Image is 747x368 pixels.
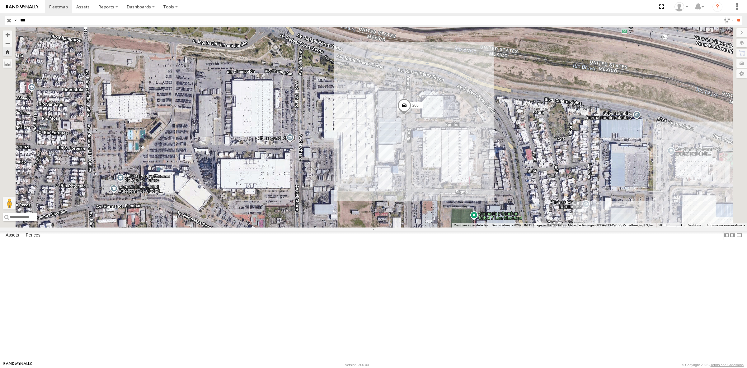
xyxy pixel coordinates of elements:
a: Informar un error en el mapa [707,223,745,227]
button: Arrastra el hombrecito naranja al mapa para abrir Street View [3,197,16,209]
span: 50 m [658,223,665,227]
button: Escala del mapa: 50 m por 49 píxeles [656,223,684,228]
a: Terms and Conditions [711,363,744,367]
button: Zoom in [3,30,12,39]
button: Combinaciones de teclas [454,223,488,228]
div: Version: 306.00 [345,363,369,367]
label: Fences [23,231,44,240]
label: Dock Summary Table to the Right [730,231,736,240]
label: Dock Summary Table to the Left [723,231,730,240]
button: Zoom Home [3,48,12,56]
label: Measure [3,59,12,68]
a: Visit our Website [3,362,32,368]
button: Zoom out [3,39,12,48]
label: Map Settings [736,69,747,78]
label: Search Query [13,16,18,25]
img: rand-logo.svg [6,5,39,9]
label: Search Filter Options [721,16,735,25]
a: Condiciones (se abre en una nueva pestaña) [688,224,701,227]
i: ? [712,2,722,12]
label: Assets [2,231,22,240]
span: 205 [412,103,419,108]
div: © Copyright 2025 - [682,363,744,367]
label: Hide Summary Table [736,231,742,240]
div: Roberto Garcia [672,2,690,11]
span: Datos del mapa ©2025 INEGI Imágenes ©2025 Airbus, Maxar Technologies, USDA/FPAC/GEO, Vexcel Imagi... [492,223,655,227]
